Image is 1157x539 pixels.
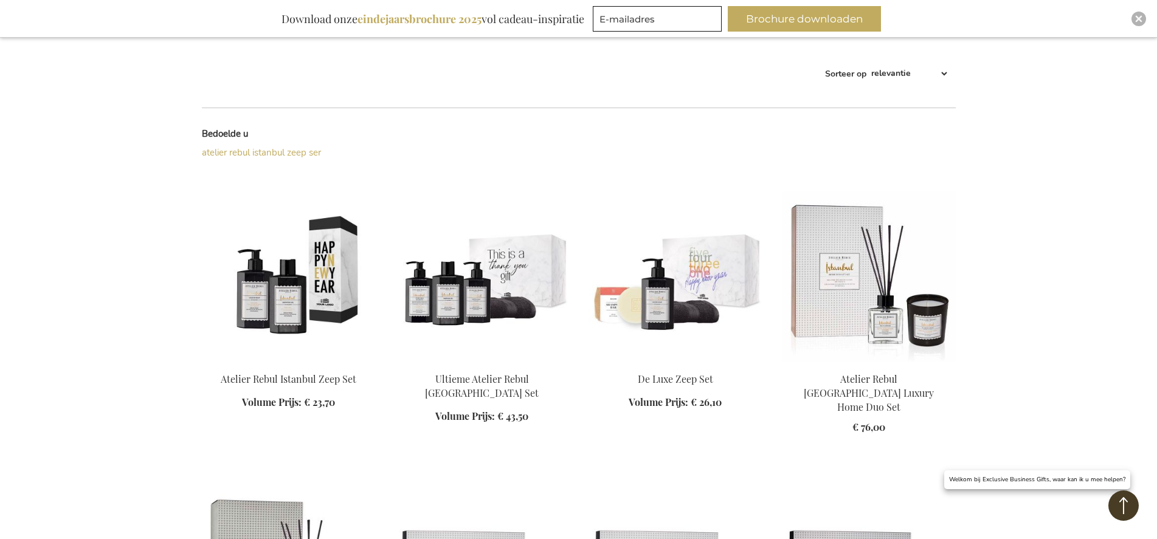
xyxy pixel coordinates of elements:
b: eindejaarsbrochure 2025 [357,12,482,26]
a: De Luxe Zeep Set [638,372,713,385]
a: Ultieme Atelier Rebul Istanbul Set [395,357,569,368]
span: € 43,50 [497,410,528,422]
span: € 26,10 [691,396,722,408]
a: Atelier Rebul [GEOGRAPHIC_DATA] Luxury Home Duo Set [804,372,934,413]
span: Volume Prijs: [629,396,688,408]
a: atelier rebul istanbul zeep ser [202,146,321,159]
img: The Luxury Soap Set [589,191,762,362]
label: Sorteer op [825,67,866,79]
a: The Luxury Soap Set [589,357,762,368]
div: Download onze vol cadeau-inspiratie [276,6,590,32]
span: € 76,00 [852,421,885,433]
a: Atelier Rebul Istanbul Luxury Home Duo Set [782,357,956,368]
dt: Bedoelde u [202,128,390,140]
button: Brochure downloaden [728,6,881,32]
form: marketing offers and promotions [593,6,725,35]
a: Volume Prijs: € 26,10 [629,396,722,410]
input: E-mailadres [593,6,722,32]
img: Atelier Rebul Istanbul Luxury Home Duo Set [782,191,956,362]
img: Ultieme Atelier Rebul Istanbul Set [395,191,569,362]
a: Ultieme Atelier Rebul [GEOGRAPHIC_DATA] Set [425,372,539,399]
img: Close [1135,15,1142,22]
a: Volume Prijs: € 43,50 [435,410,528,424]
img: Atelier Rebul Istanbul Zeep Set [202,191,376,362]
div: Close [1131,12,1146,26]
span: Volume Prijs: [435,410,495,422]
